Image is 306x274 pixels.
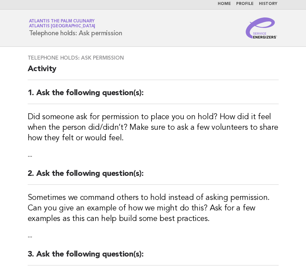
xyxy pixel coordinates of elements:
[218,2,231,6] a: Home
[28,193,279,224] h3: Sometimes we command others to hold instead of asking permission. Can you give an example of how ...
[29,19,122,37] h1: Telephone holds: Ask permission
[28,249,279,265] h2: 3. Ask the following question(s):
[28,151,279,161] p: --
[28,232,279,241] p: --
[29,24,96,29] span: Atlantis [GEOGRAPHIC_DATA]
[28,64,279,80] h2: Activity
[28,88,279,104] h2: 1. Ask the following question(s):
[28,169,279,185] h2: 2. Ask the following question(s):
[259,2,277,6] a: History
[28,55,279,61] h3: Telephone holds: Ask permission
[246,17,277,39] img: Service Energizers
[236,2,254,6] a: Profile
[28,112,279,144] h3: Did someone ask for permission to place you on hold? How did it feel when the person did/didn’t? ...
[29,19,96,28] a: Atlantis The Palm CulinaryAtlantis [GEOGRAPHIC_DATA]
